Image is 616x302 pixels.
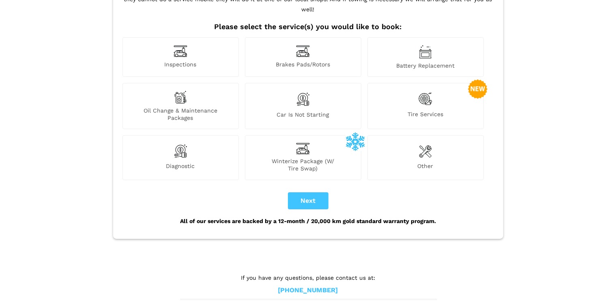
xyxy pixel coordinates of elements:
span: Winterize Package (W/ Tire Swap) [245,157,361,172]
span: Battery Replacement [368,62,483,69]
img: new-badge-2-48.png [468,79,487,99]
span: Oil Change & Maintenance Packages [123,107,238,121]
div: All of our services are backed by a 12-month / 20,000 km gold standard warranty program. [120,209,496,233]
span: Brakes Pads/Rotors [245,61,361,69]
button: Next [288,192,328,209]
p: If you have any questions, please contact us at: [180,273,436,282]
a: [PHONE_NUMBER] [278,286,338,295]
span: Car is not starting [245,111,361,121]
span: Inspections [123,61,238,69]
span: Diagnostic [123,162,238,172]
span: Tire Services [368,111,483,121]
span: Other [368,162,483,172]
h2: Please select the service(s) you would like to book: [120,22,496,31]
img: winterize-icon_1.png [346,132,365,151]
